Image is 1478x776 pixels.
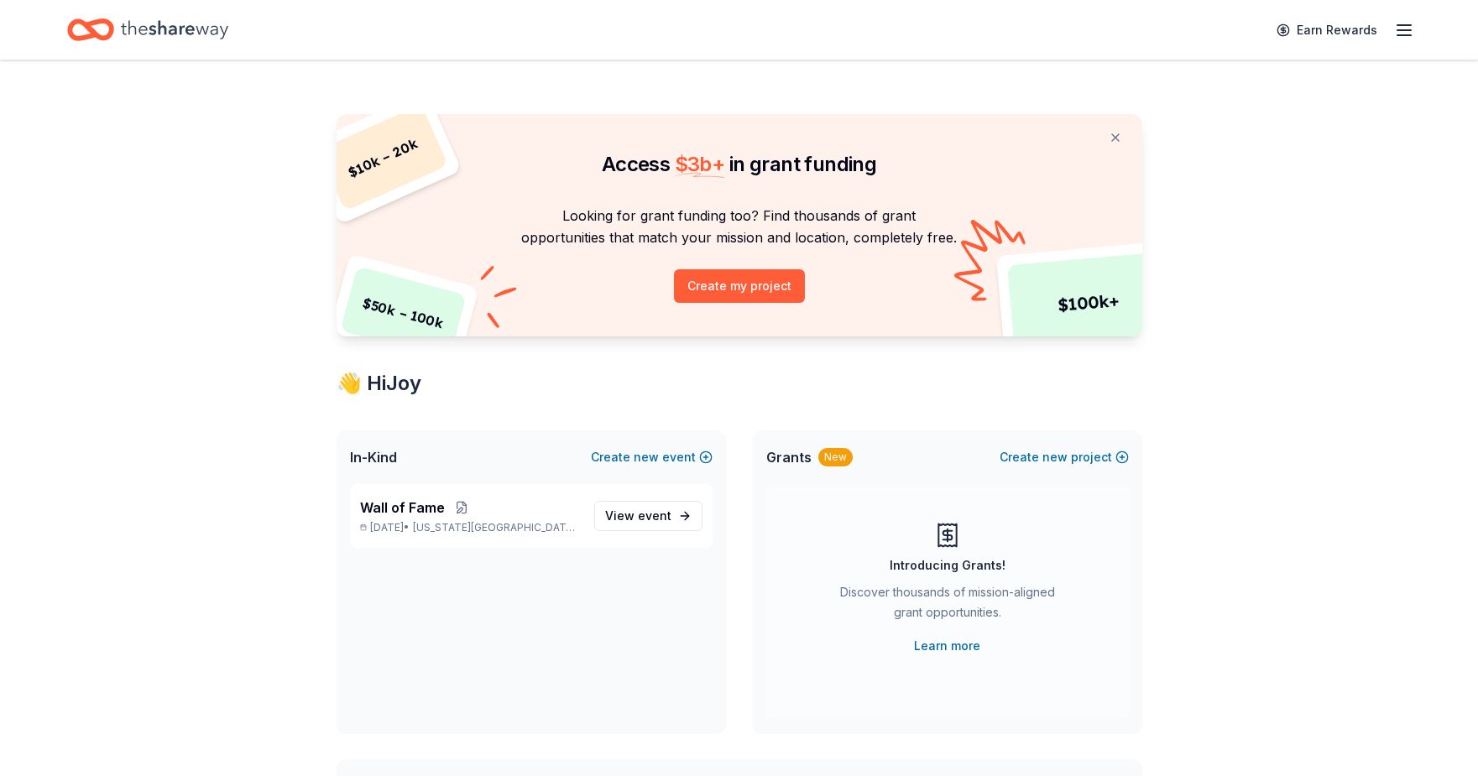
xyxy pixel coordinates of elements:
div: New [818,448,853,466]
div: Introducing Grants! [890,555,1005,575]
span: Wall of Fame [360,497,445,518]
a: Home [67,10,228,49]
div: Discover thousands of mission-aligned grant opportunities. [833,582,1062,629]
span: In-Kind [350,447,397,467]
span: View [605,506,671,526]
span: new [634,447,659,467]
span: Access in grant funding [602,152,876,176]
p: [DATE] • [360,521,581,534]
p: Looking for grant funding too? Find thousands of grant opportunities that match your mission and ... [357,205,1122,249]
button: Create my project [674,269,805,303]
span: Grants [766,447,812,467]
a: View event [594,501,702,531]
span: $ 3b + [675,152,725,176]
button: Createnewevent [591,447,713,467]
div: 👋 Hi Joy [337,370,1142,397]
span: [US_STATE][GEOGRAPHIC_DATA], [GEOGRAPHIC_DATA] [413,521,580,534]
div: $ 10k – 20k [317,104,448,211]
span: new [1042,447,1068,467]
a: Earn Rewards [1266,15,1387,45]
a: Learn more [914,636,980,656]
span: event [638,508,671,523]
button: Createnewproject [1000,447,1129,467]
